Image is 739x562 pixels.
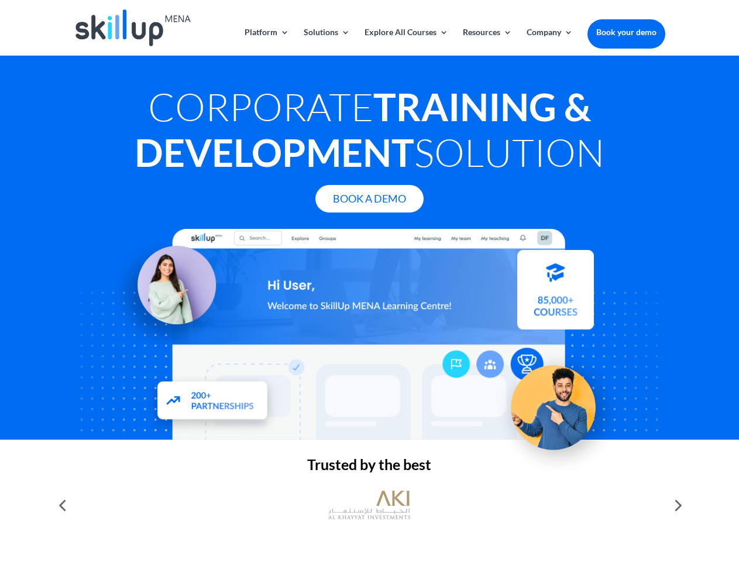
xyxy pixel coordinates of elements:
[365,28,448,56] a: Explore All Courses
[109,231,228,349] img: Learning Management Solution - SkillUp
[135,84,591,175] strong: Training & Development
[463,28,512,56] a: Resources
[245,28,289,56] a: Platform
[328,485,410,526] img: al khayyat investments logo
[75,9,190,46] img: Skillup Mena
[74,84,665,181] h1: Corporate Solution
[315,185,424,213] a: Book A Demo
[74,457,665,478] h2: Trusted by the best
[304,28,350,56] a: Solutions
[145,373,281,437] img: Partners - SkillUp Mena
[517,255,594,335] img: Courses library - SkillUp MENA
[527,28,573,56] a: Company
[494,341,624,471] img: Upskill your workforce - SkillUp
[587,19,665,45] a: Book your demo
[544,436,739,562] iframe: Chat Widget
